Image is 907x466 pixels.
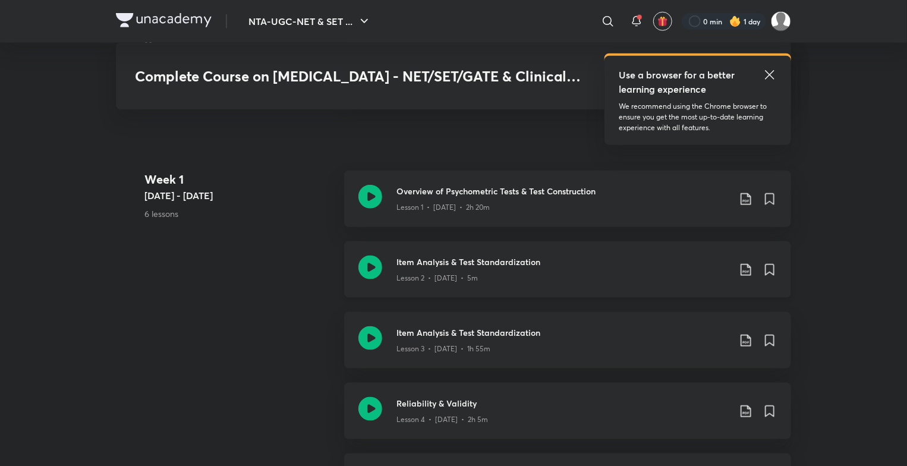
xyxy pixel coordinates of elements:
p: Lesson 2 • [DATE] • 5m [396,273,478,284]
p: 6 lessons [144,207,335,220]
h5: Use a browser for a better learning experience [619,68,737,96]
h3: Item Analysis & Test Standardization [396,326,729,339]
h3: Item Analysis & Test Standardization [396,256,729,268]
h4: Week 1 [144,171,335,188]
a: Company Logo [116,13,212,30]
a: Item Analysis & Test StandardizationLesson 2 • [DATE] • 5m [344,241,791,312]
img: avatar [657,16,668,27]
img: Company Logo [116,13,212,27]
a: Overview of Psychometric Tests & Test ConstructionLesson 1 • [DATE] • 2h 20m [344,171,791,241]
p: Lesson 4 • [DATE] • 2h 5m [396,414,488,425]
p: Lesson 3 • [DATE] • 1h 55m [396,344,490,354]
h3: Complete Course on [MEDICAL_DATA] - NET/SET/GATE & Clinical Psychology [135,68,600,85]
p: Lesson 1 • [DATE] • 2h 20m [396,202,490,213]
a: Item Analysis & Test StandardizationLesson 3 • [DATE] • 1h 55m [344,312,791,383]
p: We recommend using the Chrome browser to ensure you get the most up-to-date learning experience w... [619,101,777,133]
button: avatar [653,12,672,31]
img: Pranjal yadav [771,11,791,32]
h5: [DATE] - [DATE] [144,188,335,203]
a: Reliability & ValidityLesson 4 • [DATE] • 2h 5m [344,383,791,454]
button: NTA-UGC-NET & SET ... [241,10,379,33]
h3: Reliability & Validity [396,397,729,410]
h3: Overview of Psychometric Tests & Test Construction [396,185,729,197]
img: streak [729,15,741,27]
